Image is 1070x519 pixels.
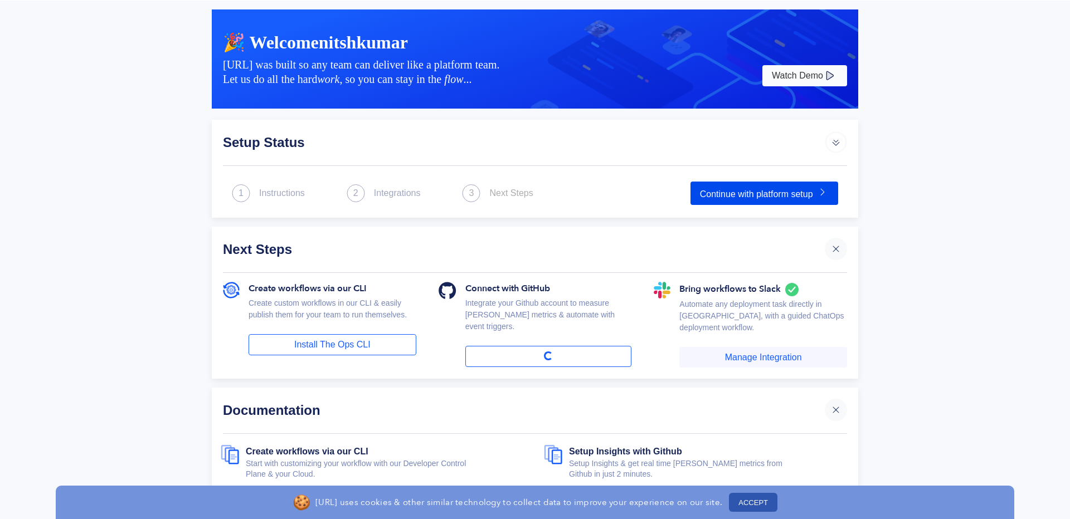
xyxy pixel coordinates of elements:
a: Setup Insights with Github [569,447,682,461]
p: [URL] uses cookies & other similar technology to collect data to improve your experience on our s... [315,497,722,508]
button: Watch Demo [762,65,847,86]
i: work [317,73,339,85]
div: Next Steps [223,238,825,260]
span: 🍪 [293,492,310,513]
div: Connect with GitHub [465,282,632,297]
img: next_step.svg [232,184,250,202]
div: Bring workflows to Slack [679,282,847,298]
img: next_step.svg [347,184,365,202]
img: documents.svg [221,445,246,464]
button: ACCEPT [729,493,777,512]
img: cross.svg [830,243,842,254]
img: cross.svg [830,404,842,415]
div: Integrations [374,187,421,200]
div: Next Steps [489,187,533,200]
span: Create workflows via our CLI [249,282,367,295]
div: 🎉 Welcome nitshkumar [223,32,847,53]
div: Documentation [223,399,825,421]
div: Automate any deployment task directly in [GEOGRAPHIC_DATA], with a guided ChatOps deployment work... [679,298,847,347]
a: Install The Ops CLI [249,334,416,355]
div: Start with customizing your workflow with our Developer Control Plane & your Cloud. [246,458,526,479]
div: Integrate your Github account to measure [PERSON_NAME] metrics & automate with event triggers. [465,297,632,346]
div: Setup Insights & get real time [PERSON_NAME] metrics from Github in just 2 minutes. [569,458,849,479]
div: [URL] was built so any team can deliver like a platform team. Let us do all the hard , so you can... [223,57,760,86]
i: flow [444,73,463,85]
img: play-white.svg [823,69,836,82]
img: next_step.svg [462,184,480,202]
div: Create custom workflows in our CLI & easily publish them for your team to run themselves. [249,297,416,334]
div: Instructions [259,187,305,200]
a: Manage Integration [679,347,847,368]
a: Create workflows via our CLI [246,447,368,461]
img: arrow_icon_default.svg [825,131,847,153]
div: Setup Status [223,131,825,153]
a: Continue with platform setup [690,182,838,205]
img: documents.svg [544,445,569,464]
